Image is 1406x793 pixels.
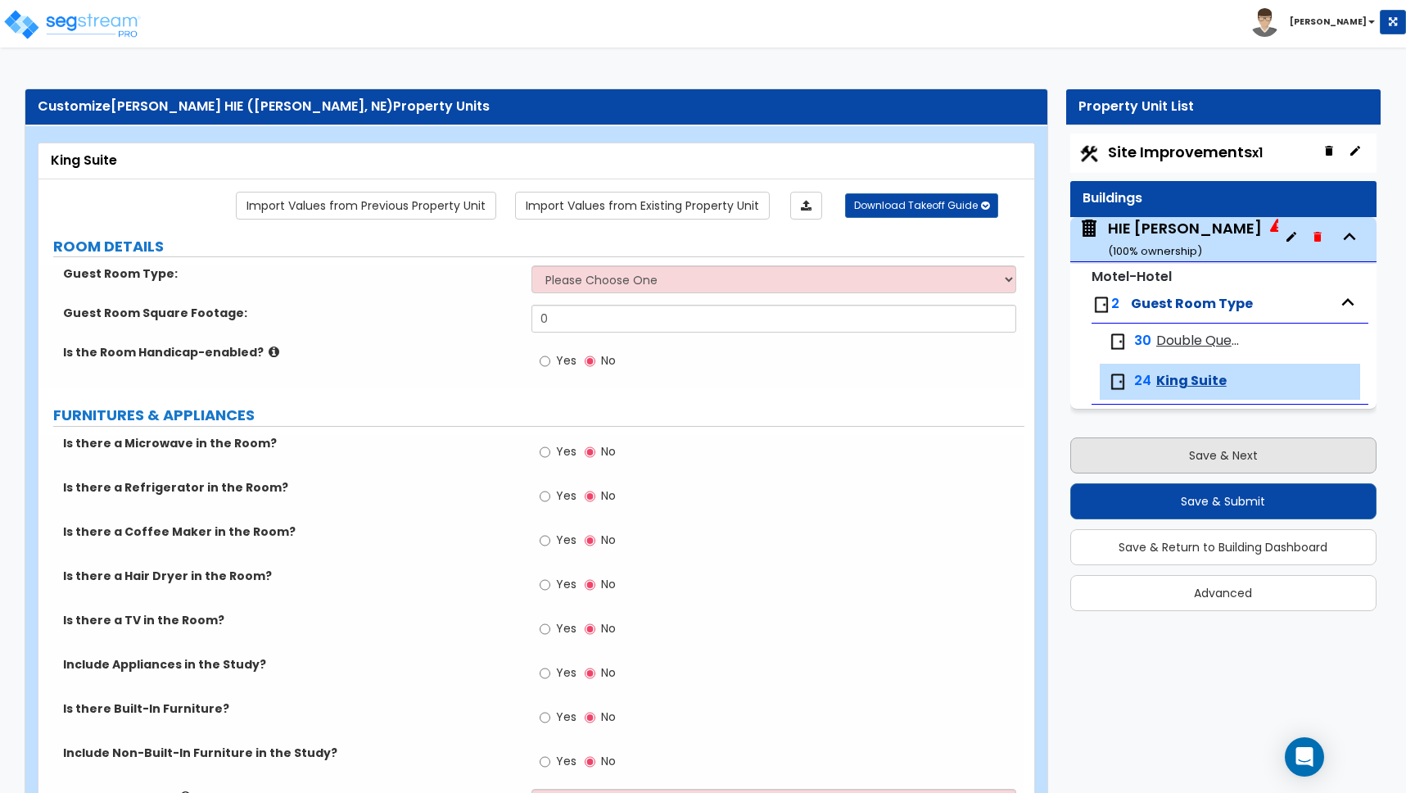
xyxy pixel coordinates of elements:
[1250,8,1279,37] img: avatar.png
[585,753,595,771] input: No
[585,576,595,594] input: No
[556,443,576,460] span: Yes
[585,443,595,461] input: No
[63,523,519,540] label: Is there a Coffee Maker in the Room?
[1078,143,1100,165] img: Construction.png
[1070,529,1377,565] button: Save & Return to Building Dashboard
[63,745,519,761] label: Include Non-Built-In Furniture in the Study?
[585,620,595,638] input: No
[556,620,576,637] span: Yes
[63,344,519,360] label: Is the Room Handicap-enabled?
[236,192,496,220] a: Import the dynamic attribute values from previous properties.
[63,479,519,496] label: Is there a Refrigerator in the Room?
[1252,144,1263,161] small: x1
[1131,294,1253,313] span: Guest Room Type
[540,664,550,682] input: Yes
[1156,332,1242,351] span: Double Queen
[1285,737,1324,777] div: Open Intercom Messenger
[854,198,978,212] span: Download Takeoff Guide
[556,532,576,548] span: Yes
[585,487,595,505] input: No
[585,532,595,550] input: No
[1078,218,1100,239] img: building.svg
[111,97,393,116] span: [PERSON_NAME] HIE ([PERSON_NAME], NE)
[1078,218,1278,260] span: HIE O'Neill
[63,700,519,717] label: Is there Built-In Furniture?
[63,612,519,628] label: Is there a TV in the Room?
[53,236,1024,257] label: ROOM DETAILS
[585,352,595,370] input: No
[585,709,595,727] input: No
[1134,332,1151,351] span: 30
[601,753,616,769] span: No
[601,443,616,460] span: No
[845,193,998,218] button: Download Takeoff Guide
[601,664,616,681] span: No
[540,709,550,727] input: Yes
[63,435,519,451] label: Is there a Microwave in the Room?
[540,532,550,550] input: Yes
[515,192,770,220] a: Import the dynamic attribute values from existing properties.
[63,656,519,673] label: Include Appliances in the Study?
[601,576,616,592] span: No
[1111,294,1119,313] span: 2
[601,487,616,504] span: No
[63,568,519,584] label: Is there a Hair Dryer in the Room?
[1083,189,1364,208] div: Buildings
[601,709,616,725] span: No
[1108,332,1128,351] img: door.png
[1108,243,1202,259] small: ( 100 % ownership)
[63,305,519,321] label: Guest Room Square Footage:
[540,352,550,370] input: Yes
[790,192,822,220] a: Import the dynamic attributes value through Excel sheet
[38,97,1035,116] div: Customize Property Units
[556,576,576,592] span: Yes
[540,576,550,594] input: Yes
[540,487,550,505] input: Yes
[601,532,616,548] span: No
[1156,372,1227,391] span: King Suite
[1108,372,1128,392] img: door.png
[556,352,576,369] span: Yes
[601,352,616,369] span: No
[1290,16,1367,28] b: [PERSON_NAME]
[1134,372,1151,391] span: 24
[601,620,616,637] span: No
[1070,575,1377,611] button: Advanced
[51,152,1022,170] div: King Suite
[556,487,576,504] span: Yes
[556,709,576,725] span: Yes
[540,620,550,638] input: Yes
[1070,483,1377,519] button: Save & Submit
[53,405,1024,426] label: FURNITURES & APPLIANCES
[63,265,519,282] label: Guest Room Type:
[2,8,142,41] img: logo_pro_r.png
[1078,97,1368,116] div: Property Unit List
[556,753,576,769] span: Yes
[1092,295,1111,315] img: door.png
[540,753,550,771] input: Yes
[585,664,595,682] input: No
[1092,267,1172,286] small: Motel-Hotel
[1070,437,1377,474] button: Save & Next
[540,443,550,461] input: Yes
[556,664,576,681] span: Yes
[1108,218,1262,260] div: HIE [PERSON_NAME]
[269,346,279,358] i: click for more info!
[1108,142,1263,162] span: Site Improvements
